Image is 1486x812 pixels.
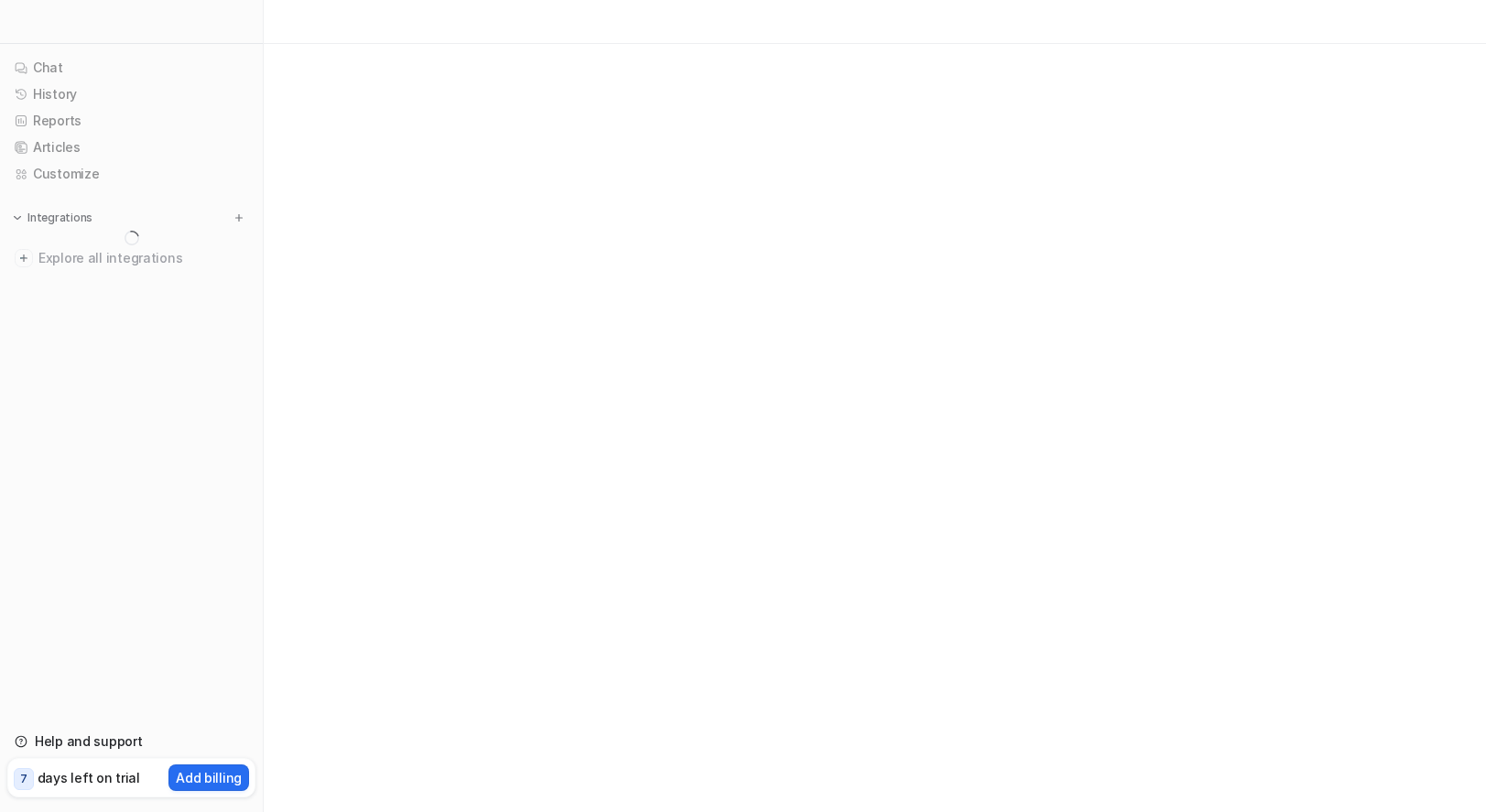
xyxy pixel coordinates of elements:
p: days left on trial [38,768,140,787]
a: Chat [7,55,255,81]
button: Integrations [7,209,98,227]
p: Add billing [176,768,242,787]
img: menu_add.svg [233,211,245,224]
p: Integrations [27,211,92,225]
a: Help and support [7,729,255,754]
button: Add billing [168,764,249,791]
a: Explore all integrations [7,245,255,271]
a: History [7,81,255,107]
p: 7 [20,771,27,787]
span: Explore all integrations [38,244,248,273]
a: Reports [7,108,255,134]
a: Customize [7,161,255,187]
img: expand menu [11,211,24,224]
a: Articles [7,135,255,160]
img: explore all integrations [15,249,33,267]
